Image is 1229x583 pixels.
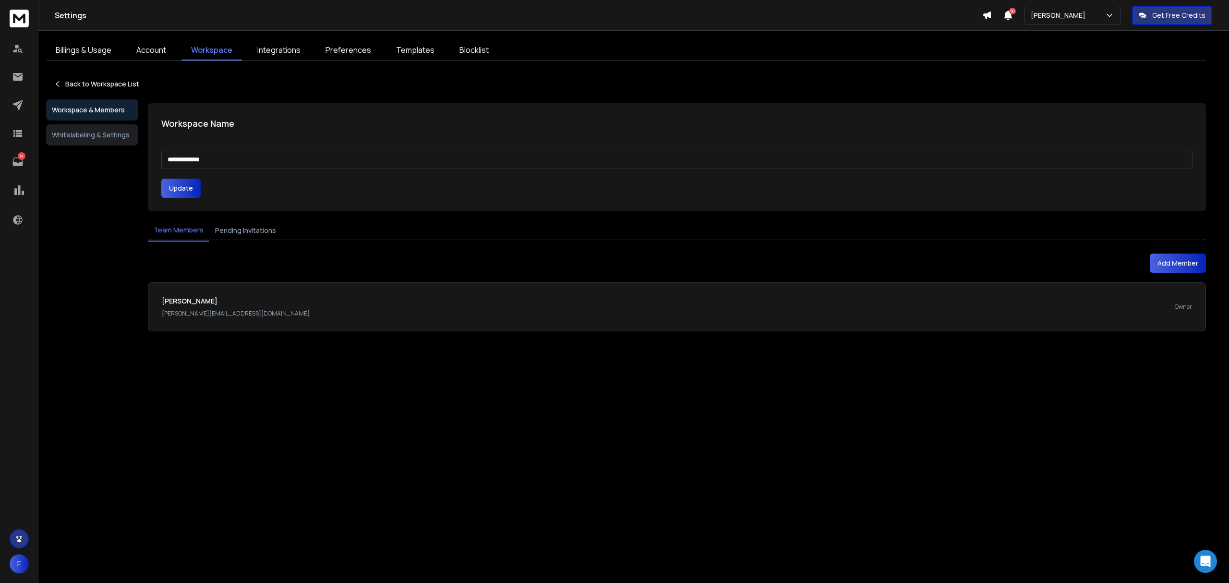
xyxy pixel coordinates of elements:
button: F [10,554,29,573]
p: Owner [1175,303,1192,311]
p: Get Free Credits [1152,11,1205,20]
button: Whitelabeling & Settings [46,124,138,146]
a: Account [127,40,176,61]
button: Back to Workspace List [46,74,147,94]
div: Open Intercom Messenger [1194,550,1217,573]
button: Add Member [1150,254,1206,273]
a: Workspace [181,40,242,61]
p: Back to Workspace List [65,79,139,89]
a: Preferences [316,40,381,61]
button: Pending Invitations [209,220,282,241]
a: Back to Workspace List [54,79,139,89]
button: Update [161,179,201,198]
a: Billings & Usage [46,40,121,61]
p: [PERSON_NAME][EMAIL_ADDRESS][DOMAIN_NAME] [162,310,310,317]
h1: Settings [55,10,982,21]
a: Templates [386,40,444,61]
h1: Workspace Name [161,117,1193,130]
h1: [PERSON_NAME] [162,296,310,306]
span: 50 [1009,8,1016,14]
p: [PERSON_NAME] [1031,11,1089,20]
button: Workspace & Members [46,99,138,121]
p: 14 [18,152,25,160]
a: 14 [8,152,27,171]
button: Get Free Credits [1132,6,1212,25]
a: Blocklist [450,40,498,61]
a: Integrations [248,40,310,61]
button: Team Members [148,219,209,242]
